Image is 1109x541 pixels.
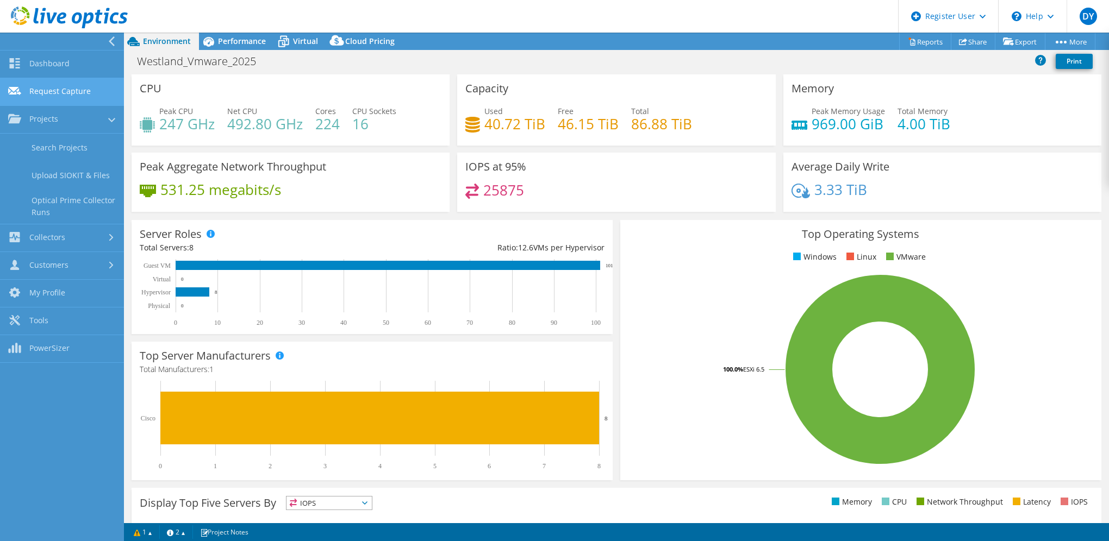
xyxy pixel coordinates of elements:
li: Windows [790,251,837,263]
tspan: ESXi 6.5 [743,365,764,373]
text: Cisco [141,414,155,422]
text: 20 [257,319,263,326]
text: 0 [159,462,162,470]
text: Guest VM [144,262,171,269]
text: 10 [214,319,221,326]
span: Peak Memory Usage [812,106,885,116]
li: CPU [879,496,907,508]
div: Ratio: VMs per Hypervisor [372,242,604,254]
h3: IOPS at 95% [465,161,526,173]
text: 3 [323,462,327,470]
h3: Top Operating Systems [628,228,1093,240]
text: 0 [181,303,184,309]
span: 12.6 [518,242,533,253]
text: 60 [425,319,431,326]
span: 1 [209,364,214,374]
span: Total Memory [898,106,948,116]
span: Virtual [293,36,318,46]
h3: Server Roles [140,228,202,240]
h4: Total Manufacturers: [140,363,605,375]
a: 1 [126,525,160,539]
text: 5 [433,462,437,470]
text: 4 [378,462,382,470]
span: Total [631,106,649,116]
text: 80 [509,319,515,326]
span: Peak CPU [159,106,193,116]
a: Export [995,33,1045,50]
span: Cloud Pricing [345,36,395,46]
h4: 3.33 TiB [814,184,867,196]
span: IOPS [286,496,372,509]
span: Used [484,106,503,116]
h1: Westland_Vmware_2025 [132,55,273,67]
text: 7 [543,462,546,470]
span: Free [558,106,574,116]
h3: Average Daily Write [792,161,889,173]
h4: 16 [352,118,396,130]
h4: 969.00 GiB [812,118,885,130]
text: 1 [214,462,217,470]
li: VMware [883,251,926,263]
text: 8 [597,462,601,470]
li: Linux [844,251,876,263]
svg: \n [1012,11,1021,21]
text: 0 [181,276,184,282]
h3: Peak Aggregate Network Throughput [140,161,326,173]
span: 8 [189,242,194,253]
span: CPU Sockets [352,106,396,116]
a: 2 [159,525,193,539]
h3: CPU [140,83,161,95]
a: Print [1056,54,1093,69]
text: 100 [591,319,601,326]
text: 70 [466,319,473,326]
text: 101 [606,263,613,268]
span: Cores [315,106,336,116]
div: Total Servers: [140,242,372,254]
text: 40 [340,319,347,326]
h4: 25875 [483,184,524,196]
text: 2 [269,462,272,470]
a: Reports [899,33,951,50]
h4: 247 GHz [159,118,215,130]
span: Environment [143,36,191,46]
li: IOPS [1058,496,1088,508]
text: 8 [215,290,217,295]
h4: 46.15 TiB [558,118,619,130]
li: Network Throughput [914,496,1003,508]
li: Memory [829,496,872,508]
a: Project Notes [192,525,256,539]
a: More [1045,33,1095,50]
h4: 531.25 megabits/s [160,184,281,196]
h4: 4.00 TiB [898,118,950,130]
text: 6 [488,462,491,470]
text: 30 [298,319,305,326]
h4: 40.72 TiB [484,118,545,130]
span: DY [1080,8,1097,25]
tspan: 100.0% [723,365,743,373]
text: Hypervisor [141,288,171,296]
text: 0 [174,319,177,326]
h3: Top Server Manufacturers [140,350,271,362]
h4: 492.80 GHz [227,118,303,130]
text: Physical [148,302,170,310]
span: Net CPU [227,106,257,116]
li: Latency [1010,496,1051,508]
text: 90 [551,319,557,326]
h4: 224 [315,118,340,130]
text: 8 [605,415,608,422]
h3: Capacity [465,83,508,95]
a: Share [951,33,995,50]
text: Virtual [153,275,171,283]
h3: Memory [792,83,834,95]
h4: 86.88 TiB [631,118,692,130]
text: 50 [383,319,389,326]
span: Performance [218,36,266,46]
